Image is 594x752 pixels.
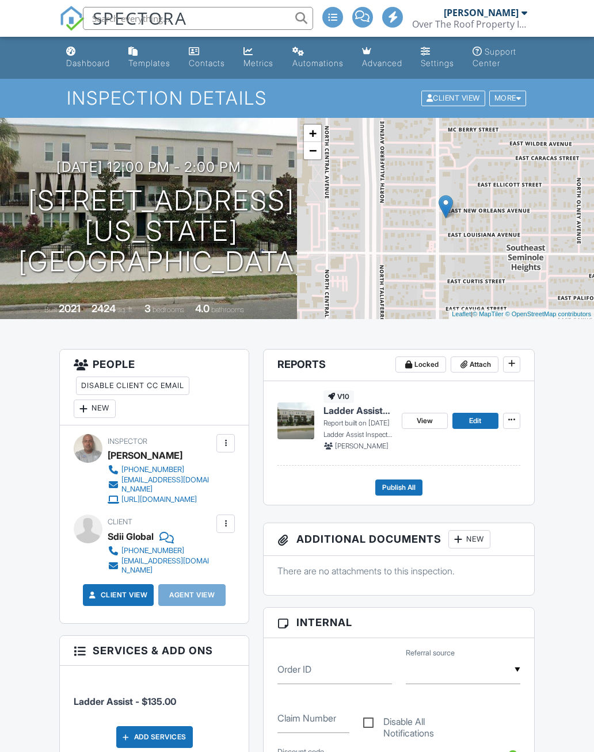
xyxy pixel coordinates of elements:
div: 2424 [92,302,116,314]
div: [PHONE_NUMBER] [121,546,184,555]
a: Metrics [239,41,279,74]
a: Settings [416,41,459,74]
h3: People [60,350,249,425]
div: 3 [144,302,151,314]
div: Add Services [116,726,193,748]
div: New [448,530,490,548]
div: Contacts [189,58,225,68]
li: Service: Ladder Assist [74,674,235,717]
div: [URL][DOMAIN_NAME] [121,495,197,504]
img: The Best Home Inspection Software - Spectora [59,6,85,31]
span: Built [44,305,57,314]
div: Settings [421,58,454,68]
a: Dashboard [62,41,115,74]
div: [PERSON_NAME] [444,7,519,18]
h3: Additional Documents [264,523,534,556]
label: Referral source [406,648,455,658]
a: [PHONE_NUMBER] [108,464,214,475]
h3: Services & Add ons [60,636,249,666]
span: sq. ft. [117,305,134,314]
a: Leaflet [452,310,471,317]
h3: Internal [264,608,534,638]
h1: Inspection Details [67,88,527,108]
div: | [449,309,594,319]
div: Advanced [362,58,402,68]
a: © OpenStreetMap contributors [505,310,591,317]
div: Metrics [243,58,273,68]
div: 4.0 [195,302,210,314]
div: [PHONE_NUMBER] [121,465,184,474]
a: [EMAIL_ADDRESS][DOMAIN_NAME] [108,475,214,494]
h1: [STREET_ADDRESS][US_STATE] [GEOGRAPHIC_DATA] [18,186,304,277]
h3: [DATE] 12:00 pm - 2:00 pm [56,159,241,175]
a: © MapTiler [473,310,504,317]
a: Support Center [468,41,532,74]
div: 2021 [59,302,81,314]
div: Automations [292,58,344,68]
a: Client View [420,93,488,102]
div: Templates [128,58,170,68]
div: [EMAIL_ADDRESS][DOMAIN_NAME] [121,557,214,575]
label: Order ID [277,663,311,676]
label: Claim Number [277,712,336,724]
div: Dashboard [66,58,110,68]
div: New [74,400,116,418]
div: Client View [421,91,485,106]
div: Support Center [473,47,516,68]
input: Search everything... [83,7,313,30]
input: Claim Number [277,705,349,733]
div: More [489,91,527,106]
a: Contacts [184,41,230,74]
a: [PHONE_NUMBER] [108,545,214,557]
span: Client [108,517,132,526]
div: [EMAIL_ADDRESS][DOMAIN_NAME] [121,475,214,494]
a: [URL][DOMAIN_NAME] [108,494,214,505]
span: bathrooms [211,305,244,314]
a: Automations (Advanced) [288,41,348,74]
a: Templates [124,41,175,74]
span: Inspector [108,437,147,446]
a: Advanced [357,41,407,74]
label: Disable All Notifications [363,716,435,731]
a: [EMAIL_ADDRESS][DOMAIN_NAME] [108,557,214,575]
div: [PERSON_NAME] [108,447,182,464]
div: Over The Roof Property Inspections [412,18,527,30]
a: SPECTORA [59,16,187,40]
a: Client View [87,589,148,601]
a: Zoom in [304,125,321,142]
div: Disable Client CC Email [76,377,189,395]
p: There are no attachments to this inspection. [277,565,520,577]
span: Ladder Assist - $135.00 [74,696,176,707]
div: Sdii Global [108,528,154,545]
a: Zoom out [304,142,321,159]
span: bedrooms [153,305,184,314]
